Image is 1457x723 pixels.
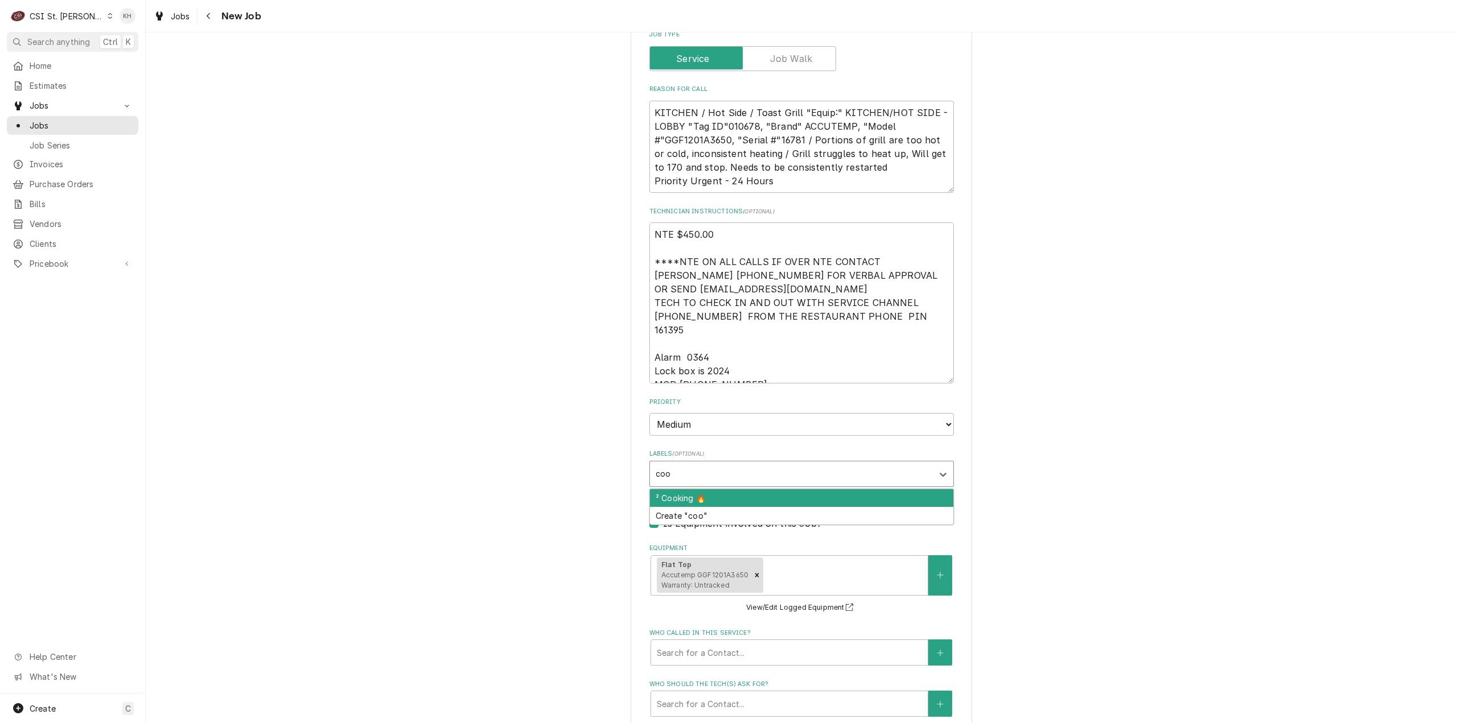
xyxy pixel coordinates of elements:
[650,507,953,524] div: Create "coo"
[649,449,954,458] label: Labels
[7,254,138,273] a: Go to Pricebook
[120,8,135,24] div: Kelsey Hetlage's Avatar
[649,30,954,39] label: Job Type
[30,198,133,210] span: Bills
[149,7,195,26] a: Jobs
[649,85,954,94] label: Reason For Call
[30,10,104,22] div: CSI St. [PERSON_NAME]
[649,398,954,407] label: Priority
[125,703,131,714] span: C
[649,544,954,614] div: Equipment
[650,489,953,507] div: ² Cooking 🔥
[649,449,954,486] div: Labels
[30,671,131,683] span: What's New
[928,555,952,596] button: Create New Equipment
[7,116,138,135] a: Jobs
[218,9,261,24] span: New Job
[7,32,138,52] button: Search anythingCtrlK
[7,56,138,75] a: Home
[30,119,133,131] span: Jobs
[743,208,775,214] span: ( optional )
[928,639,952,666] button: Create New Contact
[30,139,133,151] span: Job Series
[672,451,704,457] span: ( optional )
[103,36,118,48] span: Ctrl
[661,560,692,569] strong: Flat Top
[649,544,954,553] label: Equipment
[649,629,954,666] div: Who called in this service?
[30,100,116,111] span: Jobs
[126,36,131,48] span: K
[744,601,858,615] button: View/Edit Logged Equipment
[937,571,944,579] svg: Create New Equipment
[30,238,133,250] span: Clients
[10,8,26,24] div: CSI St. Louis's Avatar
[30,218,133,230] span: Vendors
[7,96,138,115] a: Go to Jobs
[30,60,133,72] span: Home
[7,76,138,95] a: Estimates
[27,36,90,48] span: Search anything
[649,398,954,436] div: Priority
[30,80,133,92] span: Estimates
[7,647,138,666] a: Go to Help Center
[30,178,133,190] span: Purchase Orders
[7,136,138,155] a: Job Series
[649,207,954,383] div: Technician Instructions
[30,704,56,713] span: Create
[120,8,135,24] div: KH
[649,680,954,689] label: Who should the tech(s) ask for?
[10,8,26,24] div: C
[649,222,954,383] textarea: NTE $450.00 ****NTE ON ALL CALLS IF OVER NTE CONTACT [PERSON_NAME] [PHONE_NUMBER] FOR VERBAL APPR...
[30,651,131,663] span: Help Center
[7,175,138,193] a: Purchase Orders
[171,10,190,22] span: Jobs
[30,158,133,170] span: Invoices
[7,195,138,213] a: Bills
[649,629,954,638] label: Who called in this service?
[7,155,138,173] a: Invoices
[937,700,944,708] svg: Create New Contact
[7,214,138,233] a: Vendors
[661,571,748,589] span: Accutemp GGF1201A3650 Warranty: Untracked
[7,667,138,686] a: Go to What's New
[751,557,763,593] div: Remove [object Object]
[649,101,954,193] textarea: KITCHEN / Hot Side / Toast Grill "Equip:" KITCHEN/HOT SIDE - LOBBY "Tag ID"010678, "Brand" ACCUTE...
[7,234,138,253] a: Clients
[649,30,954,71] div: Job Type
[30,258,116,270] span: Pricebook
[200,7,218,25] button: Navigate back
[649,85,954,193] div: Reason For Call
[937,649,944,657] svg: Create New Contact
[649,207,954,216] label: Technician Instructions
[649,680,954,717] div: Who should the tech(s) ask for?
[928,691,952,717] button: Create New Contact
